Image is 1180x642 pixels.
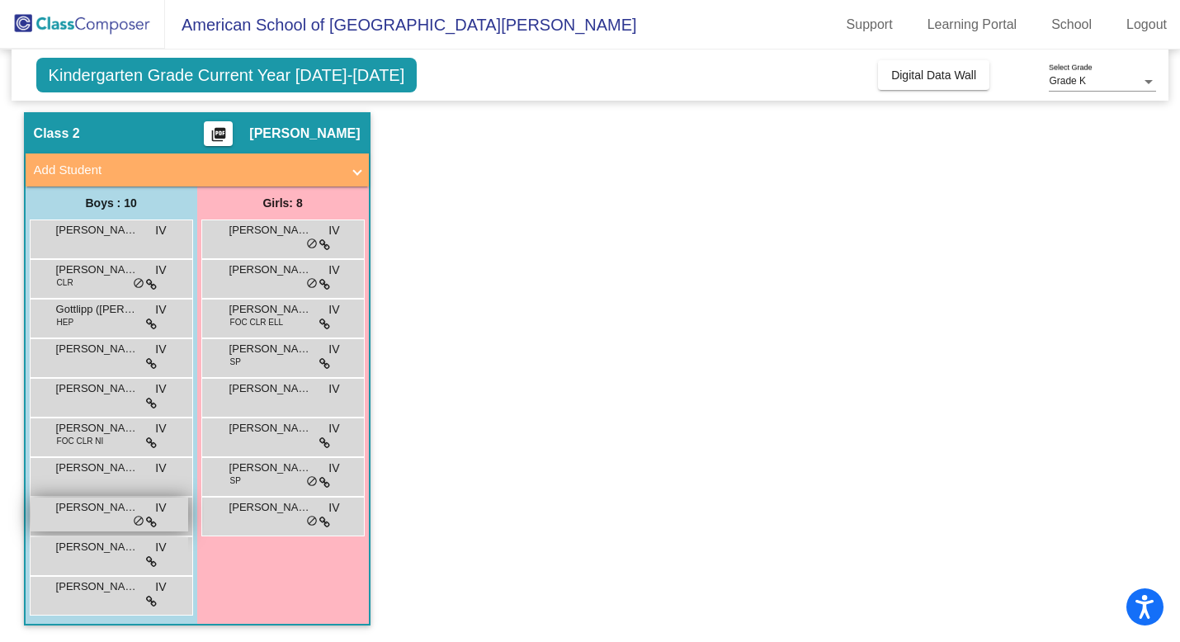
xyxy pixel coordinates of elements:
[230,474,241,487] span: SP
[56,222,139,238] span: [PERSON_NAME]
[155,420,166,437] span: IV
[155,578,166,596] span: IV
[57,435,104,447] span: FOC CLR NI
[26,153,369,186] mat-expansion-panel-header: Add Student
[56,301,139,318] span: Gottlipp ([PERSON_NAME]
[914,12,1031,38] a: Learning Portal
[155,460,166,477] span: IV
[328,499,339,517] span: IV
[34,125,80,142] span: Class 2
[165,12,637,38] span: American School of [GEOGRAPHIC_DATA][PERSON_NAME]
[204,121,233,146] button: Print Students Details
[306,515,318,528] span: do_not_disturb_alt
[229,460,312,476] span: [PERSON_NAME]
[155,341,166,358] span: IV
[34,161,341,180] mat-panel-title: Add Student
[197,186,369,220] div: Girls: 8
[1049,75,1086,87] span: Grade K
[229,420,312,437] span: [PERSON_NAME]
[230,316,283,328] span: FOC CLR ELL
[229,222,312,238] span: [PERSON_NAME]
[328,380,339,398] span: IV
[229,301,312,318] span: [PERSON_NAME]
[56,539,139,555] span: [PERSON_NAME] Son
[878,60,989,90] button: Digital Data Wall
[26,186,197,220] div: Boys : 10
[133,515,144,528] span: do_not_disturb_alt
[155,380,166,398] span: IV
[56,499,139,516] span: [PERSON_NAME]
[229,341,312,357] span: [PERSON_NAME]
[328,420,339,437] span: IV
[328,341,339,358] span: IV
[155,539,166,556] span: IV
[133,277,144,290] span: do_not_disturb_alt
[57,316,74,328] span: HEP
[249,125,360,142] span: [PERSON_NAME]
[56,341,139,357] span: [PERSON_NAME]
[328,222,339,239] span: IV
[229,380,312,397] span: [PERSON_NAME][DEMOGRAPHIC_DATA]
[306,277,318,290] span: do_not_disturb_alt
[209,126,229,149] mat-icon: picture_as_pdf
[155,262,166,279] span: IV
[155,301,166,319] span: IV
[1113,12,1180,38] a: Logout
[306,238,318,251] span: do_not_disturb_alt
[57,276,73,289] span: CLR
[56,460,139,476] span: [PERSON_NAME]
[306,475,318,489] span: do_not_disturb_alt
[833,12,906,38] a: Support
[155,499,166,517] span: IV
[229,262,312,278] span: [PERSON_NAME]
[230,356,241,368] span: SP
[56,262,139,278] span: [PERSON_NAME]
[328,460,339,477] span: IV
[229,499,312,516] span: [PERSON_NAME]
[891,68,976,82] span: Digital Data Wall
[36,58,418,92] span: Kindergarten Grade Current Year [DATE]-[DATE]
[328,262,339,279] span: IV
[328,301,339,319] span: IV
[56,578,139,595] span: [PERSON_NAME]
[155,222,166,239] span: IV
[1038,12,1105,38] a: School
[56,380,139,397] span: [PERSON_NAME]
[56,420,139,437] span: [PERSON_NAME]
